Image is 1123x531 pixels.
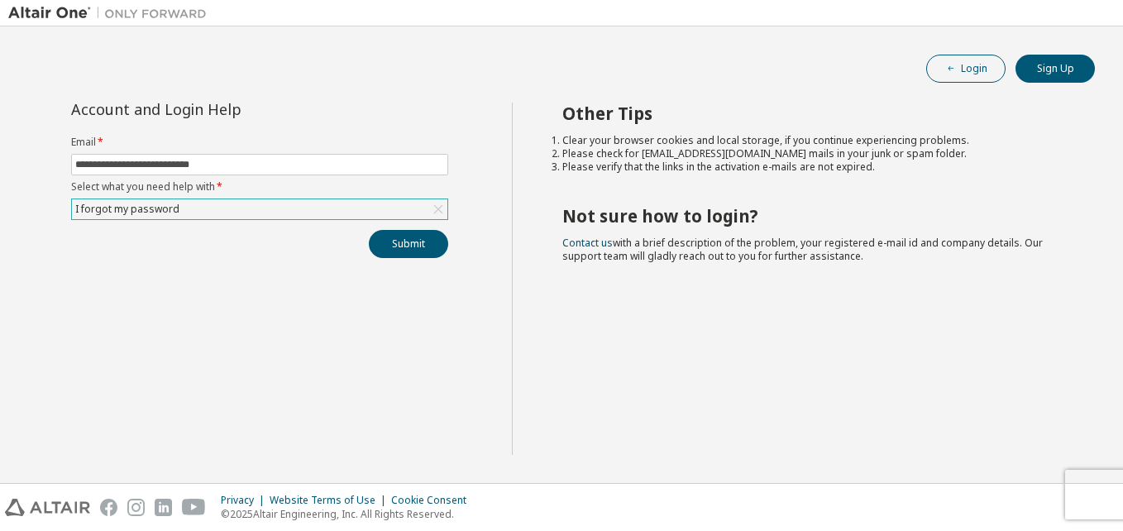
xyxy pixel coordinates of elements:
div: Website Terms of Use [270,494,391,507]
label: Select what you need help with [71,180,448,194]
h2: Not sure how to login? [562,205,1066,227]
div: Cookie Consent [391,494,476,507]
p: © 2025 Altair Engineering, Inc. All Rights Reserved. [221,507,476,521]
li: Please verify that the links in the activation e-mails are not expired. [562,160,1066,174]
a: Contact us [562,236,613,250]
div: I forgot my password [72,199,447,219]
button: Sign Up [1015,55,1095,83]
div: Privacy [221,494,270,507]
div: I forgot my password [73,200,182,218]
span: with a brief description of the problem, your registered e-mail id and company details. Our suppo... [562,236,1043,263]
li: Please check for [EMAIL_ADDRESS][DOMAIN_NAME] mails in your junk or spam folder. [562,147,1066,160]
button: Login [926,55,1006,83]
img: youtube.svg [182,499,206,516]
img: instagram.svg [127,499,145,516]
label: Email [71,136,448,149]
img: facebook.svg [100,499,117,516]
img: Altair One [8,5,215,22]
img: altair_logo.svg [5,499,90,516]
li: Clear your browser cookies and local storage, if you continue experiencing problems. [562,134,1066,147]
h2: Other Tips [562,103,1066,124]
div: Account and Login Help [71,103,373,116]
button: Submit [369,230,448,258]
img: linkedin.svg [155,499,172,516]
